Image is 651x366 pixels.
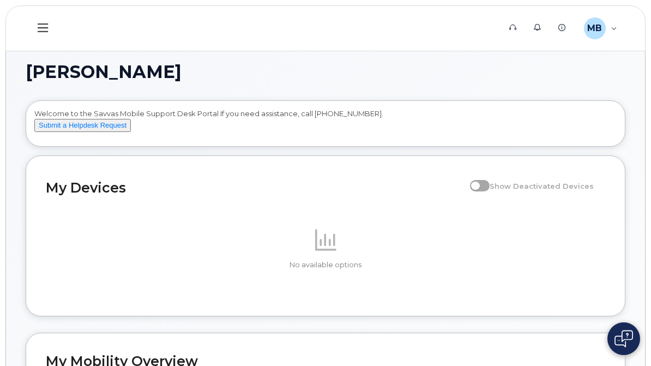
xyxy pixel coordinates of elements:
a: Submit a Helpdesk Request [34,121,131,129]
p: No available options [46,260,605,270]
input: Show Deactivated Devices [470,176,479,184]
span: Show Deactivated Devices [490,182,594,190]
div: Welcome to the Savvas Mobile Support Desk Portal If you need assistance, call [PHONE_NUMBER]. [34,109,617,142]
button: Submit a Helpdesk Request [34,119,131,133]
span: [PERSON_NAME] [26,64,182,80]
img: Open chat [614,330,633,347]
h2: My Devices [46,179,465,196]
